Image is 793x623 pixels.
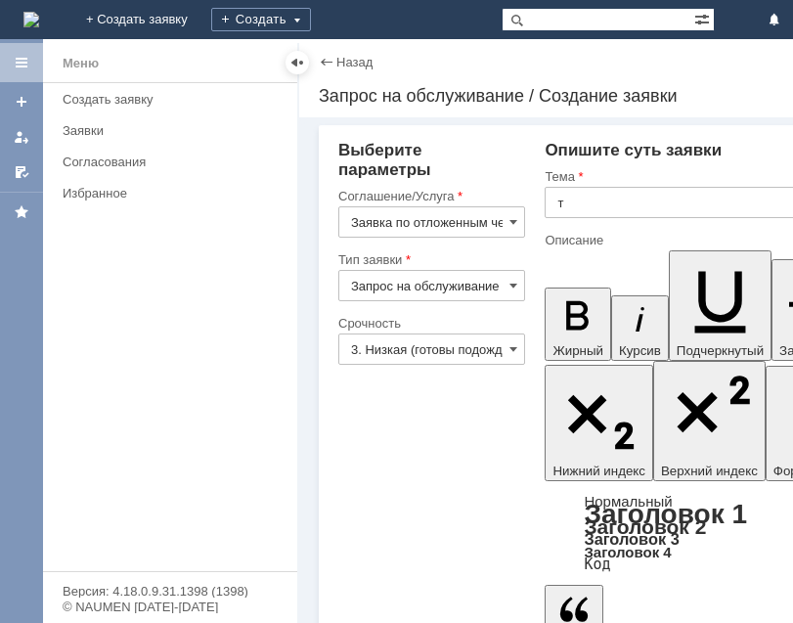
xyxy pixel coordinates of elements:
a: Мои согласования [6,156,37,188]
div: Скрыть меню [286,51,309,74]
span: Жирный [552,343,603,358]
div: Срочность [338,317,521,330]
div: Создать [211,8,311,31]
span: Подчеркнутый [677,343,764,358]
button: Подчеркнутый [669,250,771,361]
a: Создать заявку [6,86,37,117]
div: Соглашение/Услуга [338,190,521,202]
button: Верхний индекс [653,361,766,481]
div: Меню [63,52,99,75]
a: Заявки [55,115,293,146]
span: Опишите суть заявки [545,141,722,159]
a: Заголовок 1 [584,499,747,529]
button: Нижний индекс [545,365,653,481]
div: Создать заявку [63,92,286,107]
button: Курсив [611,295,669,361]
a: Заголовок 4 [584,544,671,560]
div: © NAUMEN [DATE]-[DATE] [63,601,278,613]
div: Заявки [63,123,286,138]
a: Назад [336,55,373,69]
span: Расширенный поиск [694,9,714,27]
button: Жирный [545,288,611,362]
a: Создать заявку [55,84,293,114]
span: Верхний индекс [661,464,758,478]
div: Версия: 4.18.0.9.31.1398 (1398) [63,585,278,598]
a: Мои заявки [6,121,37,153]
a: Согласования [55,147,293,177]
div: Согласования [63,155,286,169]
a: Код [584,556,610,573]
img: logo [23,12,39,27]
span: Выберите параметры [338,141,431,179]
a: Заголовок 2 [584,515,706,538]
a: Перейти на домашнюю страницу [23,12,39,27]
div: Тип заявки [338,253,521,266]
a: Заголовок 3 [584,530,679,548]
span: Курсив [619,343,661,358]
a: Нормальный [584,493,672,510]
span: Нижний индекс [552,464,645,478]
div: Избранное [63,186,264,200]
